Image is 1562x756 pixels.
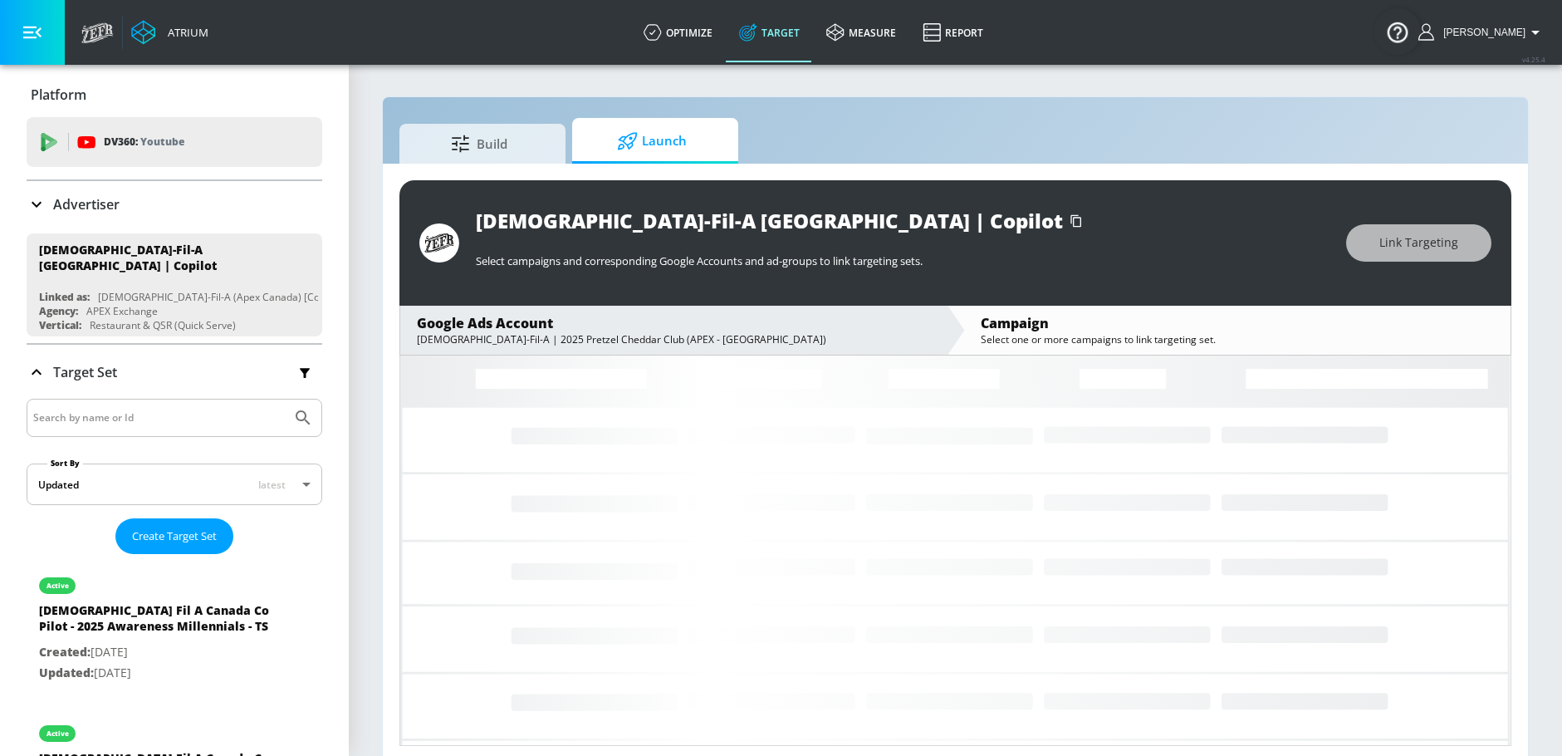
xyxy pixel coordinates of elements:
[39,663,272,684] p: [DATE]
[39,642,272,663] p: [DATE]
[86,304,158,318] div: APEX Exchange
[39,318,81,332] div: Vertical:
[813,2,909,62] a: measure
[53,195,120,214] p: Advertiser
[161,25,208,40] div: Atrium
[417,314,930,332] div: Google Ads Account
[726,2,813,62] a: Target
[630,2,726,62] a: optimize
[39,290,90,304] div: Linked as:
[39,304,78,318] div: Agency:
[589,121,715,161] span: Launch
[47,582,69,590] div: active
[416,124,542,164] span: Build
[27,233,322,336] div: [DEMOGRAPHIC_DATA]-Fil-A [GEOGRAPHIC_DATA] | CopilotLinked as:[DEMOGRAPHIC_DATA]-Fil-A (Apex Cana...
[38,478,79,492] div: Updated
[53,363,117,381] p: Target Set
[1418,22,1545,42] button: [PERSON_NAME]
[417,332,930,346] div: [DEMOGRAPHIC_DATA]-Fil-A | 2025 Pretzel Cheddar Club (APEX - [GEOGRAPHIC_DATA])
[27,71,322,118] div: Platform
[131,20,208,45] a: Atrium
[31,86,86,104] p: Platform
[39,602,272,642] div: [DEMOGRAPHIC_DATA] Fil A Canada Co Pilot - 2025 Awareness Millennials - TS
[39,644,91,660] span: Created:
[33,407,285,429] input: Search by name or Id
[140,133,184,150] p: Youtube
[27,117,322,167] div: DV360: Youtube
[47,458,83,469] label: Sort By
[400,306,947,355] div: Google Ads Account[DEMOGRAPHIC_DATA]-Fil-A | 2025 Pretzel Cheddar Club (APEX - [GEOGRAPHIC_DATA])
[132,527,217,546] span: Create Target Set
[115,518,233,554] button: Create Target Set
[39,665,94,680] span: Updated:
[476,253,1329,268] p: Select campaigns and corresponding Google Accounts and ad-groups to link targeting sets.
[981,314,1494,332] div: Campaign
[476,207,1063,234] div: [DEMOGRAPHIC_DATA]-Fil-A [GEOGRAPHIC_DATA] | Copilot
[98,290,346,304] div: [DEMOGRAPHIC_DATA]-Fil-A (Apex Canada) [Co-Pilot]
[47,729,69,738] div: active
[90,318,236,332] div: Restaurant & QSR (Quick Serve)
[39,242,295,273] div: [DEMOGRAPHIC_DATA]-Fil-A [GEOGRAPHIC_DATA] | Copilot
[1374,8,1421,55] button: Open Resource Center
[27,561,322,695] div: active[DEMOGRAPHIC_DATA] Fil A Canada Co Pilot - 2025 Awareness Millennials - TSCreated:[DATE]Upd...
[909,2,996,62] a: Report
[981,332,1494,346] div: Select one or more campaigns to link targeting set.
[1437,27,1525,38] span: login as: nathan.mistretta@zefr.com
[1522,55,1545,64] span: v 4.25.4
[104,133,184,151] p: DV360:
[27,345,322,400] div: Target Set
[258,478,286,492] span: latest
[27,181,322,228] div: Advertiser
